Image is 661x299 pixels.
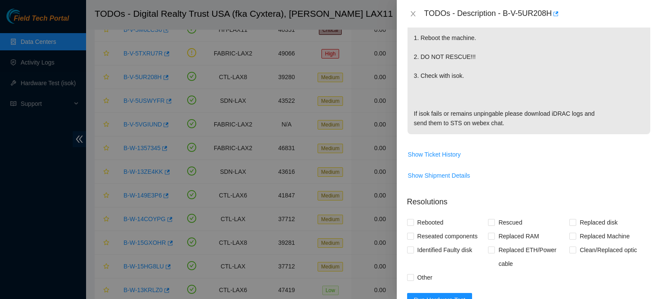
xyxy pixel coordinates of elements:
[576,243,640,257] span: Clean/Replaced optic
[408,150,461,159] span: Show Ticket History
[414,271,436,284] span: Other
[495,216,525,229] span: Rescued
[407,189,651,208] p: Resolutions
[414,229,481,243] span: Reseated components
[410,10,417,17] span: close
[495,243,569,271] span: Replaced ETH/Power cable
[576,216,621,229] span: Replaced disk
[408,169,471,182] button: Show Shipment Details
[408,171,470,180] span: Show Shipment Details
[495,229,542,243] span: Replaced RAM
[414,216,447,229] span: Rebooted
[576,229,633,243] span: Replaced Machine
[414,243,476,257] span: Identified Faulty disk
[407,10,419,18] button: Close
[424,7,651,21] div: TODOs - Description - B-V-5UR208H
[408,148,461,161] button: Show Ticket History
